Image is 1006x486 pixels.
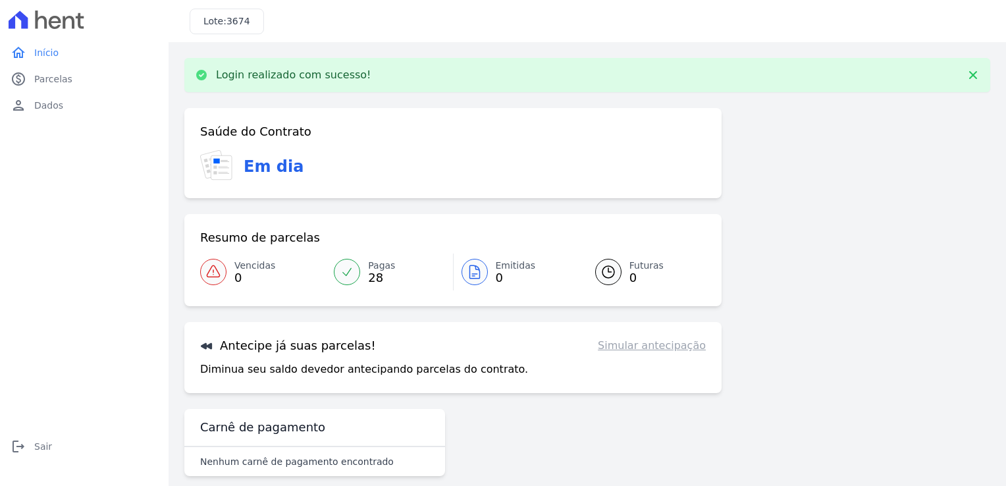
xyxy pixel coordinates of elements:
p: Login realizado com sucesso! [216,68,371,82]
a: personDados [5,92,163,119]
i: paid [11,71,26,87]
a: Simular antecipação [598,338,706,354]
a: Futuras 0 [579,254,706,290]
h3: Saúde do Contrato [200,124,311,140]
span: 0 [629,273,664,283]
span: 0 [234,273,275,283]
span: Emitidas [496,259,536,273]
span: Futuras [629,259,664,273]
i: home [11,45,26,61]
span: Parcelas [34,72,72,86]
span: Pagas [368,259,395,273]
span: Início [34,46,59,59]
a: logoutSair [5,433,163,460]
p: Nenhum carnê de pagamento encontrado [200,455,394,468]
a: Vencidas 0 [200,254,326,290]
span: 3674 [226,16,250,26]
a: paidParcelas [5,66,163,92]
span: 0 [496,273,536,283]
h3: Em dia [244,155,304,178]
span: Sair [34,440,52,453]
span: Vencidas [234,259,275,273]
a: Emitidas 0 [454,254,579,290]
a: Pagas 28 [326,254,452,290]
h3: Antecipe já suas parcelas! [200,338,376,354]
p: Diminua seu saldo devedor antecipando parcelas do contrato. [200,362,528,377]
h3: Lote: [203,14,250,28]
a: homeInício [5,40,163,66]
i: person [11,97,26,113]
h3: Resumo de parcelas [200,230,320,246]
span: Dados [34,99,63,112]
h3: Carnê de pagamento [200,419,325,435]
span: 28 [368,273,395,283]
i: logout [11,439,26,454]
